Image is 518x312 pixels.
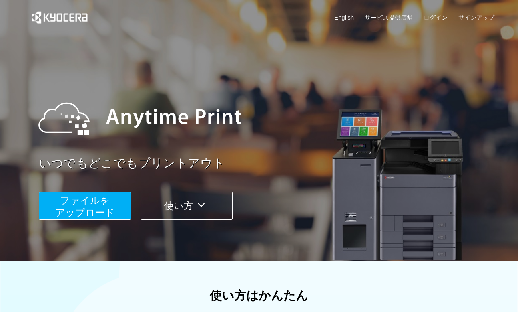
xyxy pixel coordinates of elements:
a: English [334,13,354,22]
button: 使い方 [141,192,233,220]
a: サインアップ [458,13,494,22]
a: サービス提供店舗 [365,13,413,22]
span: ファイルを ​​アップロード [55,195,115,218]
button: ファイルを​​アップロード [39,192,131,220]
a: いつでもどこでもプリントアウト [39,155,499,172]
a: ログイン [424,13,448,22]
